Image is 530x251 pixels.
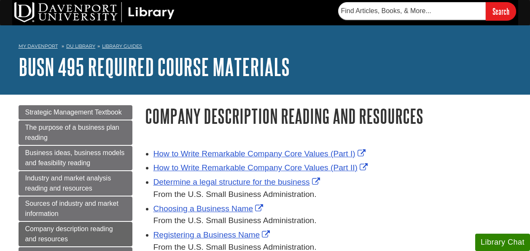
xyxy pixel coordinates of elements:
[486,2,516,20] input: Search
[19,105,132,120] a: Strategic Management Textbook
[14,2,175,22] img: DU Library
[25,149,125,166] span: Business ideas, business models and feasibility reading
[66,43,95,49] a: DU Library
[153,149,368,158] a: Link opens in new window
[153,177,322,186] a: Link opens in new window
[19,54,290,80] a: BUSN 495 Required Course Materials
[338,2,516,20] form: Searches DU Library's articles, books, and more
[25,225,113,243] span: Company description reading and resources
[153,163,370,172] a: Link opens in new window
[25,109,122,116] span: Strategic Management Textbook
[102,43,142,49] a: Library Guides
[19,171,132,196] a: Industry and market analysis reading and resources
[25,124,119,141] span: The purpose of a business plan reading
[19,222,132,246] a: Company description reading and resources
[145,105,512,127] h1: Company description reading and resources
[25,175,111,192] span: Industry and market analysis reading and resources
[475,234,530,251] button: Library Chat
[19,41,512,54] nav: breadcrumb
[153,215,512,227] div: From the U.S. Small Business Administration.
[338,2,486,20] input: Find Articles, Books, & More...
[25,200,118,217] span: Sources of industry and market information
[153,230,272,239] a: Link opens in new window
[19,43,58,50] a: My Davenport
[19,146,132,170] a: Business ideas, business models and feasibility reading
[19,196,132,221] a: Sources of industry and market information
[153,204,266,213] a: Link opens in new window
[153,188,512,201] div: From the U.S. Small Business Administration.
[19,120,132,145] a: The purpose of a business plan reading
